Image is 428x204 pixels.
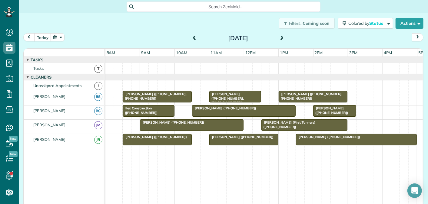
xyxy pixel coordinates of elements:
[417,50,428,55] span: 5pm
[244,50,257,55] span: 12pm
[94,107,102,115] span: BC
[396,18,423,29] button: Actions
[289,21,302,26] span: Filters:
[29,75,53,79] span: Cleaners
[94,65,102,73] span: T
[383,50,393,55] span: 4pm
[122,106,158,115] span: Ilex Construction ([PHONE_NUMBER])
[261,120,316,129] span: [PERSON_NAME] (First Tanners) ([PHONE_NUMBER])
[140,50,151,55] span: 9am
[32,94,67,99] span: [PERSON_NAME]
[313,106,348,115] span: [PERSON_NAME] ([PHONE_NUMBER])
[209,50,223,55] span: 11am
[279,50,289,55] span: 1pm
[32,137,67,142] span: [PERSON_NAME]
[200,35,276,41] h2: [DATE]
[140,120,204,125] span: [PERSON_NAME] ([PHONE_NUMBER])
[9,151,18,157] span: New
[348,50,359,55] span: 3pm
[122,92,187,100] span: [PERSON_NAME] ([PHONE_NUMBER], [PHONE_NUMBER])
[209,135,274,139] span: [PERSON_NAME] ([PHONE_NUMBER])
[32,66,45,71] span: Tasks
[369,21,384,26] span: Status
[29,57,45,62] span: Tasks
[122,135,187,139] span: [PERSON_NAME] ([PHONE_NUMBER])
[209,92,244,105] span: [PERSON_NAME] ([PHONE_NUMBER], [PHONE_NUMBER])
[94,136,102,144] span: JR
[9,136,18,142] span: New
[338,18,393,29] button: Colored byStatus
[94,121,102,129] span: JM
[303,21,330,26] span: Coming soon
[32,122,67,127] span: [PERSON_NAME]
[407,183,422,198] div: Open Intercom Messenger
[34,33,51,41] button: today
[296,135,360,139] span: [PERSON_NAME] ([PHONE_NUMBER])
[94,93,102,101] span: BS
[412,33,423,41] button: next
[94,82,102,90] span: !
[278,92,343,100] span: [PERSON_NAME] ([PHONE_NUMBER], [PHONE_NUMBER])
[314,50,324,55] span: 2pm
[32,108,67,113] span: [PERSON_NAME]
[32,83,83,88] span: Unassigned Appointments
[105,50,117,55] span: 8am
[348,21,385,26] span: Colored by
[192,106,257,110] span: [PERSON_NAME] ([PHONE_NUMBER])
[23,33,35,41] button: prev
[175,50,188,55] span: 10am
